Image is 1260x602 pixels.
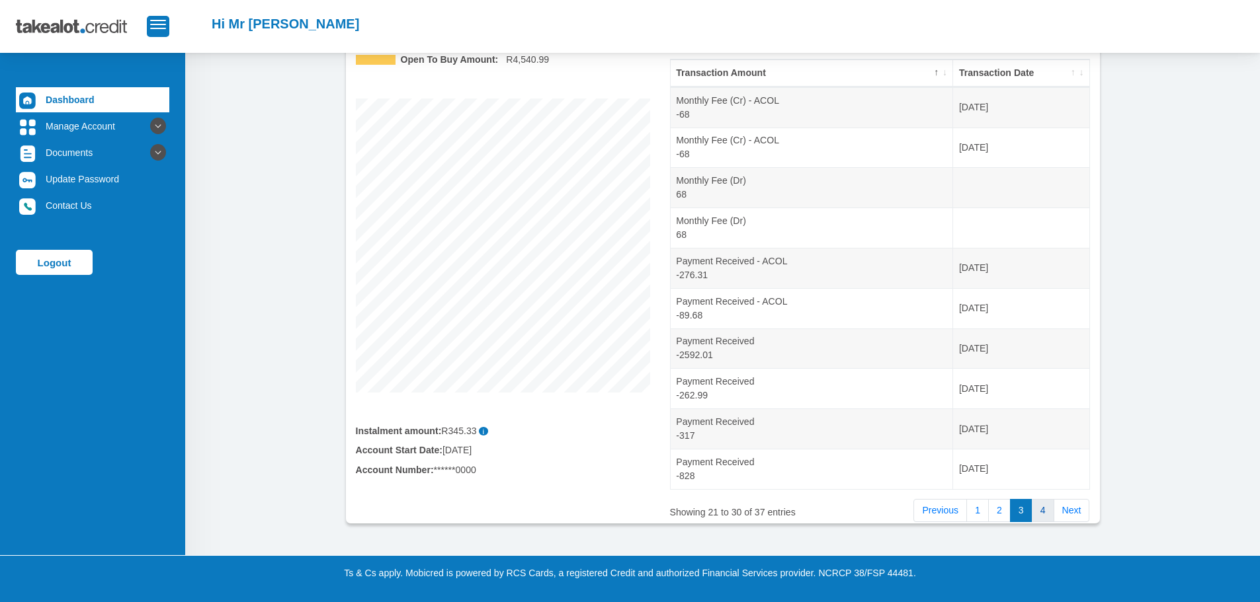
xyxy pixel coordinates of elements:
[953,59,1089,87] th: Transaction Date: activate to sort column ascending
[212,16,359,32] h2: Hi Mr [PERSON_NAME]
[953,248,1089,288] td: [DATE]
[671,87,954,128] td: Monthly Fee (Cr) - ACOL -68
[16,140,169,165] a: Documents
[671,59,954,87] th: Transaction Amount: activate to sort column descending
[356,445,442,455] b: Account Start Date:
[1054,499,1090,523] a: Next
[16,114,169,139] a: Manage Account
[953,408,1089,449] td: [DATE]
[671,408,954,449] td: Payment Received -317
[479,427,489,435] span: i
[1010,499,1032,523] a: 3
[913,499,967,523] a: Previous
[356,426,442,436] b: Instalment amount:
[16,87,169,112] a: Dashboard
[988,499,1011,523] a: 2
[16,250,93,275] a: Logout
[671,449,954,489] td: Payment Received -828
[16,193,169,218] a: Contact Us
[346,443,660,457] div: [DATE]
[953,87,1089,128] td: [DATE]
[671,328,954,369] td: Payment Received -2592.01
[670,498,833,519] div: Showing 21 to 30 of 37 entries
[401,53,499,67] b: Open To Buy Amount:
[966,499,989,523] a: 1
[671,128,954,168] td: Monthly Fee (Cr) - ACOL -68
[953,128,1089,168] td: [DATE]
[953,288,1089,328] td: [DATE]
[671,167,954,207] td: Monthly Fee (Dr) 68
[16,10,147,43] img: takealot_credit_logo.svg
[356,424,650,438] div: R345.33
[263,566,997,580] p: Ts & Cs apply. Mobicred is powered by RCS Cards, a registered Credit and authorized Financial Ser...
[953,328,1089,369] td: [DATE]
[16,167,169,192] a: Update Password
[671,368,954,408] td: Payment Received -262.99
[1032,499,1054,523] a: 4
[953,368,1089,408] td: [DATE]
[506,53,549,67] span: R4,540.99
[671,288,954,328] td: Payment Received - ACOL -89.68
[953,449,1089,489] td: [DATE]
[356,465,434,475] b: Account Number:
[671,207,954,248] td: Monthly Fee (Dr) 68
[671,248,954,288] td: Payment Received - ACOL -276.31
